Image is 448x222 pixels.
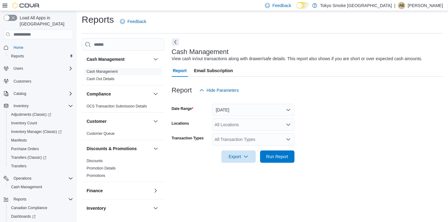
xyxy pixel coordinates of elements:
span: Load All Apps in [GEOGRAPHIC_DATA] [17,15,73,27]
button: Manifests [6,136,76,145]
a: Cash Out Details [87,77,115,81]
a: Cash Management [9,183,45,191]
span: Reports [14,197,26,202]
span: Users [14,66,23,71]
button: Customer [152,118,159,125]
span: Feedback [272,2,291,9]
button: Cash Management [152,56,159,63]
button: Inventory [11,102,31,110]
span: Manifests [11,138,27,143]
a: Transfers (Classic) [6,153,76,162]
span: Inventory Count [11,121,37,126]
button: Inventory [87,205,151,211]
a: OCS Transaction Submission Details [87,104,147,108]
a: Discounts [87,159,103,163]
a: Transfers (Classic) [9,154,49,161]
a: Promotion Details [87,166,116,170]
a: Promotions [87,173,105,178]
span: Inventory Manager (Classic) [11,129,62,134]
button: Reports [6,52,76,60]
span: Users [11,65,73,72]
button: Cash Management [87,56,151,62]
span: Canadian Compliance [11,205,47,210]
a: Transfers [9,162,29,170]
p: | [394,2,395,9]
span: Operations [14,176,32,181]
span: Adjustments (Classic) [9,111,73,118]
button: Inventory Count [6,119,76,127]
a: Customers [11,78,34,85]
h1: Reports [82,14,114,26]
button: Next [172,38,179,46]
span: Transfers (Classic) [11,155,46,160]
button: Compliance [87,91,151,97]
button: Hide Parameters [197,84,241,96]
span: Email Subscription [194,64,233,77]
a: Feedback [118,15,149,28]
a: Reports [9,53,26,60]
button: Inventory [1,102,76,110]
button: Finance [87,188,151,194]
span: Transfers [11,164,26,169]
span: Purchase Orders [11,146,39,151]
button: Reports [1,195,76,204]
span: Transfers (Classic) [9,154,73,161]
button: Catalog [11,90,29,97]
button: Inventory [152,204,159,212]
button: Open list of options [286,122,291,127]
a: Adjustments (Classic) [6,110,76,119]
span: Dashboards [9,213,73,220]
button: Users [1,64,76,73]
span: Dashboards [11,214,36,219]
a: Customer Queue [87,131,115,136]
img: Cova [12,2,40,9]
label: Locations [172,121,189,126]
div: Compliance [82,103,164,112]
h3: Finance [87,188,103,194]
div: Customer [82,130,164,140]
span: Operations [11,175,73,182]
span: Report [173,64,187,77]
button: Discounts & Promotions [87,146,151,152]
button: Transfers [6,162,76,170]
a: Canadian Compliance [9,204,50,212]
h3: Cash Management [172,48,229,56]
div: Alexa Bereznycky [398,2,405,9]
a: Adjustments (Classic) [9,111,54,118]
p: Tokyo Smoke [GEOGRAPHIC_DATA] [320,2,392,9]
span: Purchase Orders [9,145,73,153]
a: Cash Management [87,69,118,74]
button: Purchase Orders [6,145,76,153]
h3: Report [172,87,192,94]
a: Manifests [9,137,29,144]
span: Home [14,45,23,50]
h3: Inventory [87,205,106,211]
span: Catalog [11,90,73,97]
button: Catalog [1,89,76,98]
button: Customer [87,118,151,124]
button: Run Report [260,150,294,163]
h3: Discounts & Promotions [87,146,137,152]
a: Inventory Count [9,119,40,127]
h3: Cash Management [87,56,125,62]
button: Operations [1,174,76,183]
span: Manifests [9,137,73,144]
span: Reports [11,54,24,59]
h3: Customer [87,118,107,124]
span: Cash Management [9,183,73,191]
span: Home [11,44,73,51]
a: Home [11,44,26,51]
span: Feedback [127,18,146,25]
button: Compliance [152,90,159,98]
a: Dashboards [9,213,38,220]
button: Open list of options [286,137,291,142]
span: Inventory Manager (Classic) [9,128,73,135]
span: Reports [9,53,73,60]
div: Discounts & Promotions [82,157,164,182]
span: Inventory [14,103,29,108]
